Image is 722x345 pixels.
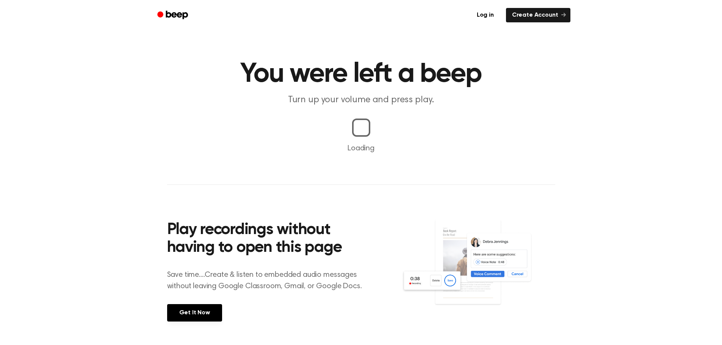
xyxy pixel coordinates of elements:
p: Turn up your volume and press play. [216,94,507,106]
h1: You were left a beep [167,61,555,88]
h2: Play recordings without having to open this page [167,221,371,257]
p: Loading [9,143,713,154]
a: Beep [152,8,195,23]
a: Log in [469,6,501,24]
img: Voice Comments on Docs and Recording Widget [401,219,555,321]
a: Create Account [506,8,570,22]
a: Get It Now [167,304,222,322]
p: Save time....Create & listen to embedded audio messages without leaving Google Classroom, Gmail, ... [167,269,371,292]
